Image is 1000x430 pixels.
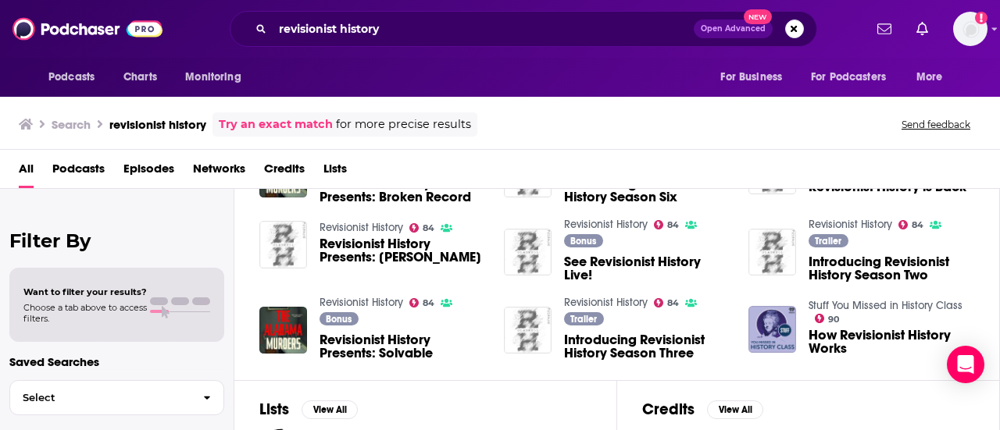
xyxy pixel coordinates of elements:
[52,156,105,188] a: Podcasts
[504,307,552,354] img: Introducing Revisionist History Season Three
[815,236,841,246] span: Trailer
[809,218,892,231] a: Revisionist History
[905,62,962,92] button: open menu
[320,221,403,234] a: Revisionist History
[320,177,485,204] a: Revisionist History Presents: Broken Record
[642,400,763,419] a: CreditsView All
[564,218,648,231] a: Revisionist History
[801,62,909,92] button: open menu
[748,306,796,354] img: How Revisionist History Works
[720,66,782,88] span: For Business
[23,302,147,324] span: Choose a tab above to access filters.
[320,237,485,264] span: Revisionist History Presents: [PERSON_NAME]
[897,118,975,131] button: Send feedback
[109,117,206,132] h3: revisionist history
[815,314,840,323] a: 90
[701,25,766,33] span: Open Advanced
[323,156,347,188] a: Lists
[320,237,485,264] a: Revisionist History Presents: Rick Rubin
[123,156,174,188] a: Episodes
[259,400,358,419] a: ListsView All
[828,316,839,323] span: 90
[423,300,434,307] span: 84
[48,66,95,88] span: Podcasts
[504,229,552,276] img: See Revisionist History Live!
[809,299,962,312] a: Stuff You Missed in History Class
[230,11,817,47] div: Search podcasts, credits, & more...
[259,221,307,268] img: Revisionist History Presents: Rick Rubin
[642,400,695,419] h2: Credits
[113,62,166,92] a: Charts
[193,156,245,188] a: Networks
[654,220,680,229] a: 84
[9,229,224,252] h2: Filter By
[953,12,987,46] img: User Profile
[975,12,987,24] svg: Add a profile image
[898,220,924,229] a: 84
[564,333,730,360] a: Introducing Revisionist History Season Three
[259,307,307,354] img: Revisionist History Presents: Solvable
[123,66,157,88] span: Charts
[570,236,596,246] span: Bonus
[273,16,694,41] input: Search podcasts, credits, & more...
[259,400,289,419] h2: Lists
[326,315,352,324] span: Bonus
[409,223,435,233] a: 84
[809,255,974,282] a: Introducing Revisionist History Season Two
[564,177,730,204] span: Introducing Revisionist History Season Six
[912,222,923,229] span: 84
[219,115,333,133] a: Try an exact match
[570,315,597,324] span: Trailer
[667,222,679,229] span: 84
[12,14,162,44] img: Podchaser - Follow, Share and Rate Podcasts
[320,296,403,309] a: Revisionist History
[423,225,434,232] span: 84
[916,66,943,88] span: More
[744,9,772,24] span: New
[10,393,191,403] span: Select
[19,156,34,188] span: All
[9,380,224,415] button: Select
[953,12,987,46] span: Logged in as ShannonHennessey
[302,400,358,419] button: View All
[52,117,91,132] h3: Search
[9,354,224,369] p: Saved Searches
[564,255,730,282] a: See Revisionist History Live!
[947,346,984,383] div: Open Intercom Messenger
[564,296,648,309] a: Revisionist History
[871,16,898,42] a: Show notifications dropdown
[748,229,796,276] img: Introducing Revisionist History Season Two
[37,62,115,92] button: open menu
[667,300,679,307] span: 84
[707,400,763,419] button: View All
[654,298,680,307] a: 84
[174,62,261,92] button: open menu
[336,115,471,133] span: for more precise results
[409,298,435,307] a: 84
[709,62,802,92] button: open menu
[320,333,485,360] a: Revisionist History Presents: Solvable
[953,12,987,46] button: Show profile menu
[264,156,305,188] a: Credits
[811,66,886,88] span: For Podcasters
[910,16,934,42] a: Show notifications dropdown
[809,329,974,355] a: How Revisionist History Works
